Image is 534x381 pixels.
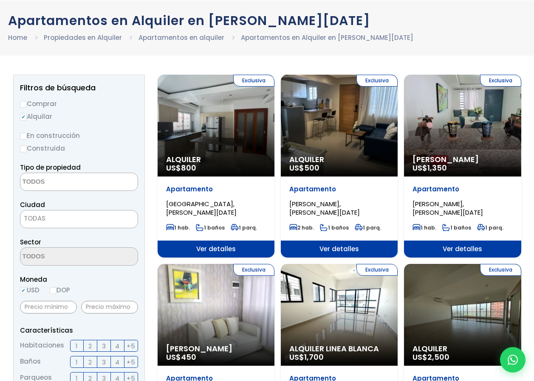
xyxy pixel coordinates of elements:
span: Ver detalles [158,241,274,258]
input: Precio máximo [81,301,138,314]
span: 1 parq. [477,224,503,231]
span: 2,500 [427,352,449,362]
label: Alquilar [20,111,138,122]
span: Sector [20,238,41,247]
li: Apartamentos en Alquiler en [PERSON_NAME][DATE] [241,32,413,43]
label: DOP [50,285,70,295]
span: Exclusiva [233,75,274,87]
h2: Filtros de búsqueda [20,84,138,92]
span: 2 [88,357,92,367]
span: US$ [289,352,324,362]
span: 1 hab. [413,224,436,231]
input: Construida [20,146,27,152]
span: Habitaciones [20,340,64,352]
label: En construcción [20,130,138,141]
a: Home [8,33,27,42]
span: 1 baños [442,224,471,231]
input: Alquilar [20,114,27,120]
span: 2 hab. [289,224,314,231]
span: Exclusiva [356,264,398,276]
span: [GEOGRAPHIC_DATA], [PERSON_NAME][DATE] [166,199,237,217]
span: Moneda [20,274,138,285]
label: Construida [20,143,138,154]
span: 4 [115,341,119,351]
span: Exclusiva [480,264,521,276]
span: 4 [115,357,119,367]
span: 2 [88,341,92,351]
span: 500 [304,162,319,173]
span: Ver detalles [404,241,521,258]
label: Comprar [20,98,138,109]
span: US$ [413,352,449,362]
span: [PERSON_NAME] [413,155,512,164]
label: USD [20,285,40,295]
span: 1 [76,341,78,351]
span: [PERSON_NAME], [PERSON_NAME][DATE] [289,199,360,217]
p: Apartamento [289,185,389,193]
span: US$ [166,162,196,173]
span: TODAS [24,214,45,223]
p: Apartamento [413,185,512,193]
span: Exclusiva [356,75,398,87]
h1: Apartamentos en Alquiler en [PERSON_NAME][DATE] [8,13,526,28]
span: TODAS [20,210,138,228]
span: [PERSON_NAME] [166,345,266,353]
span: Exclusiva [233,264,274,276]
span: 1 parq. [231,224,257,231]
span: Exclusiva [480,75,521,87]
textarea: Search [20,173,103,191]
span: 1,700 [304,352,324,362]
span: 1,350 [427,162,447,173]
input: DOP [50,287,57,294]
span: [PERSON_NAME], [PERSON_NAME][DATE] [413,199,483,217]
p: Características [20,325,138,336]
span: 800 [181,162,196,173]
a: Exclusiva Alquiler US$500 Apartamento [PERSON_NAME], [PERSON_NAME][DATE] 2 hab. 1 baños 1 parq. V... [281,75,398,258]
span: 1 hab. [166,224,190,231]
span: 1 baños [196,224,225,231]
span: 3 [102,357,106,367]
span: +5 [127,341,135,351]
span: 1 baños [320,224,349,231]
span: +5 [127,357,135,367]
span: Alquiler [166,155,266,164]
span: Alquiler [289,155,389,164]
input: Comprar [20,101,27,108]
input: Precio mínimo [20,301,77,314]
span: US$ [166,352,196,362]
a: Propiedades en Alquiler [44,33,122,42]
span: TODAS [20,213,138,224]
span: Alquiler [413,345,512,353]
span: US$ [413,162,447,173]
p: Apartamento [166,185,266,193]
textarea: Search [20,248,103,266]
a: Apartamentos en alquiler [138,33,224,42]
span: Ver detalles [281,241,398,258]
span: Ciudad [20,200,45,209]
span: Alquiler Linea Blanca [289,345,389,353]
span: 1 parq. [355,224,381,231]
span: Baños [20,356,41,368]
span: Tipo de propiedad [20,163,81,172]
span: 3 [102,341,106,351]
span: US$ [289,162,319,173]
span: 450 [181,352,196,362]
input: En construcción [20,133,27,140]
a: Exclusiva Alquiler US$800 Apartamento [GEOGRAPHIC_DATA], [PERSON_NAME][DATE] 1 hab. 1 baños 1 par... [158,75,274,258]
span: 1 [76,357,78,367]
input: USD [20,287,27,294]
a: Exclusiva [PERSON_NAME] US$1,350 Apartamento [PERSON_NAME], [PERSON_NAME][DATE] 1 hab. 1 baños 1 ... [404,75,521,258]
